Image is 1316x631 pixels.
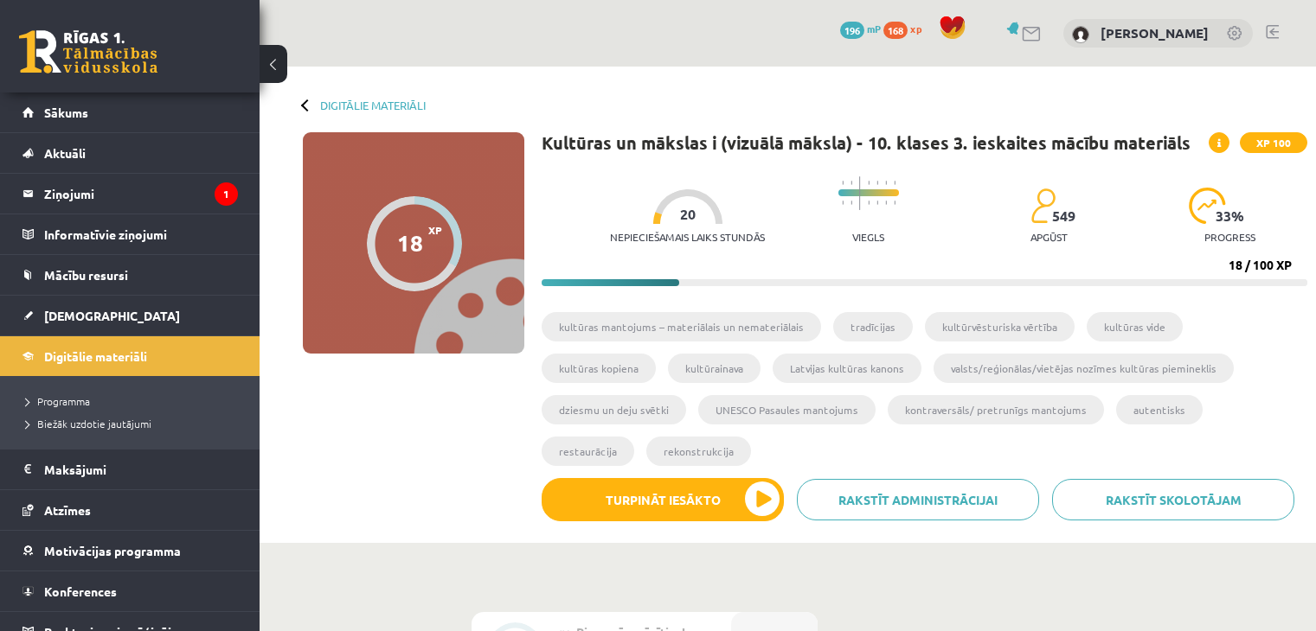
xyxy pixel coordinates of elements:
a: 168 xp [883,22,930,35]
span: xp [910,22,921,35]
li: restaurācija [542,437,634,466]
span: [DEMOGRAPHIC_DATA] [44,308,180,323]
a: Rakstīt skolotājam [1052,479,1294,520]
span: 20 [680,207,696,222]
span: 168 [883,22,908,39]
a: Sākums [22,92,238,132]
span: 549 [1052,208,1075,224]
li: rekonstrukcija [646,437,751,466]
img: icon-progress-161ccf0a02000e728c5f80fcf4c31c7af3da0e1684b2b1d7c360e028c24a22f1.svg [1189,188,1226,224]
span: Programma [26,394,90,408]
li: Latvijas kultūras kanons [773,354,921,383]
span: Sākums [44,105,88,120]
a: [DEMOGRAPHIC_DATA] [22,296,238,335]
li: tradīcijas [833,312,913,341]
a: Aktuāli [22,133,238,173]
legend: Informatīvie ziņojumi [44,214,238,254]
i: 1 [215,182,238,206]
img: icon-short-line-57e1e144782c952c97e751825c79c345078a6d821885a25fce030b3d8c18986b.svg [868,181,870,185]
img: icon-short-line-57e1e144782c952c97e751825c79c345078a6d821885a25fce030b3d8c18986b.svg [842,181,844,185]
img: icon-short-line-57e1e144782c952c97e751825c79c345078a6d821885a25fce030b3d8c18986b.svg [842,201,844,205]
li: UNESCO Pasaules mantojums [698,395,876,424]
img: icon-short-line-57e1e144782c952c97e751825c79c345078a6d821885a25fce030b3d8c18986b.svg [876,201,878,205]
a: Ziņojumi1 [22,174,238,214]
img: Emīlija Zelča [1072,26,1089,43]
span: Atzīmes [44,502,91,518]
legend: Maksājumi [44,449,238,489]
p: apgūst [1030,231,1068,243]
li: autentisks [1116,395,1203,424]
img: icon-short-line-57e1e144782c952c97e751825c79c345078a6d821885a25fce030b3d8c18986b.svg [885,201,887,205]
span: Digitālie materiāli [44,348,147,364]
legend: Ziņojumi [44,174,238,214]
li: kultūras kopiena [542,354,656,383]
span: Konferences [44,583,117,599]
img: icon-short-line-57e1e144782c952c97e751825c79c345078a6d821885a25fce030b3d8c18986b.svg [868,201,870,205]
img: icon-short-line-57e1e144782c952c97e751825c79c345078a6d821885a25fce030b3d8c18986b.svg [894,181,896,185]
img: icon-short-line-57e1e144782c952c97e751825c79c345078a6d821885a25fce030b3d8c18986b.svg [894,201,896,205]
a: Konferences [22,571,238,611]
a: Motivācijas programma [22,531,238,570]
a: Rakstīt administrācijai [797,479,1039,520]
a: [PERSON_NAME] [1101,24,1209,41]
span: 196 [840,22,864,39]
img: icon-short-line-57e1e144782c952c97e751825c79c345078a6d821885a25fce030b3d8c18986b.svg [876,181,878,185]
button: Turpināt iesākto [542,478,784,521]
li: kontraversāls/ pretrunīgs mantojums [888,395,1104,424]
a: Digitālie materiāli [22,336,238,376]
div: 18 [397,230,423,256]
li: kultūras mantojums – materiālais un nemateriālais [542,312,821,341]
h1: Kultūras un mākslas i (vizuālā māksla) - 10. klases 3. ieskaites mācību materiāls [542,132,1191,153]
a: Atzīmes [22,490,238,530]
li: valsts/reģionālas/vietējas nozīmes kultūras piemineklis [934,354,1234,383]
p: Nepieciešamais laiks stundās [610,231,765,243]
img: students-c634bb4e5e11cddfef0936a35e636f08e4e9abd3cc4e673bd6f9a4125e45ecb1.svg [1030,188,1056,224]
span: XP [428,224,442,236]
li: kultūras vide [1087,312,1183,341]
span: 33 % [1216,208,1245,224]
img: icon-long-line-d9ea69661e0d244f92f715978eff75569469978d946b2353a9bb055b3ed8787d.svg [859,176,861,210]
p: Viegls [852,231,884,243]
a: Informatīvie ziņojumi [22,214,238,254]
li: kultūrainava [668,354,761,383]
li: kultūrvēsturiska vērtība [925,312,1075,341]
span: mP [867,22,881,35]
a: Digitālie materiāli [320,99,426,112]
span: XP 100 [1240,132,1307,153]
a: Programma [26,393,242,409]
a: Biežāk uzdotie jautājumi [26,416,242,431]
a: Mācību resursi [22,255,238,295]
img: icon-short-line-57e1e144782c952c97e751825c79c345078a6d821885a25fce030b3d8c18986b.svg [851,201,852,205]
span: Aktuāli [44,145,86,161]
li: dziesmu un deju svētki [542,395,686,424]
img: icon-short-line-57e1e144782c952c97e751825c79c345078a6d821885a25fce030b3d8c18986b.svg [885,181,887,185]
span: Mācību resursi [44,267,128,283]
span: Biežāk uzdotie jautājumi [26,417,151,430]
a: Maksājumi [22,449,238,489]
p: progress [1204,231,1255,243]
a: 196 mP [840,22,881,35]
span: Motivācijas programma [44,543,181,558]
a: Rīgas 1. Tālmācības vidusskola [19,30,157,73]
img: icon-short-line-57e1e144782c952c97e751825c79c345078a6d821885a25fce030b3d8c18986b.svg [851,181,852,185]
